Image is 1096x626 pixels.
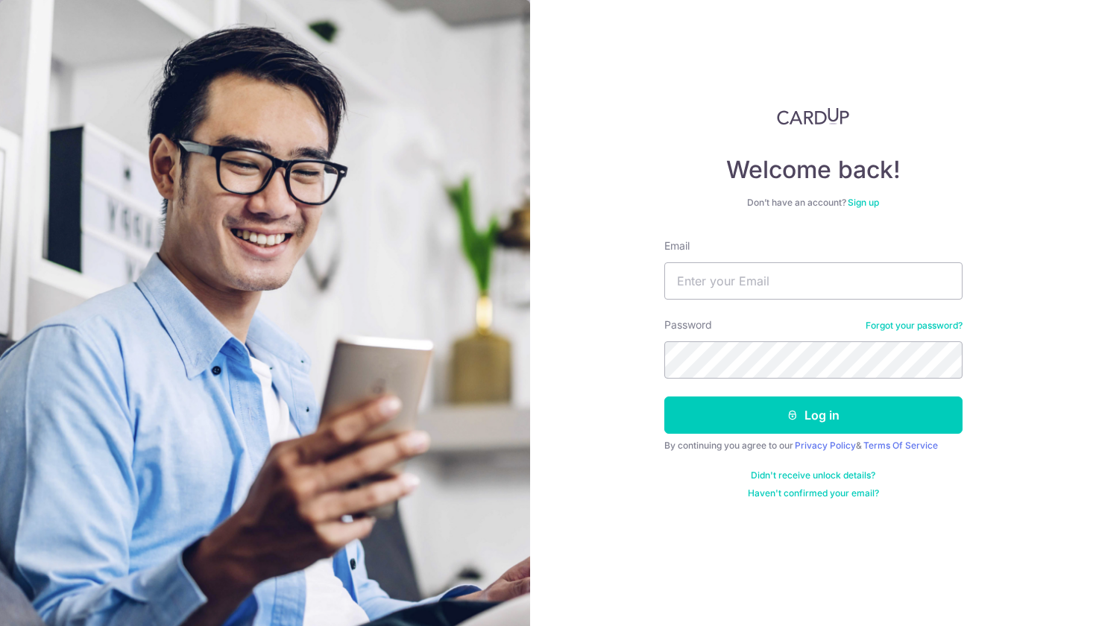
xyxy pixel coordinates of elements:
img: CardUp Logo [777,107,850,125]
button: Log in [664,396,963,434]
div: By continuing you agree to our & [664,440,963,452]
input: Enter your Email [664,262,963,300]
div: Don’t have an account? [664,197,963,209]
a: Terms Of Service [863,440,938,451]
h4: Welcome back! [664,155,963,185]
a: Privacy Policy [795,440,856,451]
a: Sign up [848,197,879,208]
label: Email [664,238,690,253]
a: Forgot your password? [866,320,963,332]
a: Didn't receive unlock details? [751,469,875,481]
label: Password [664,317,712,332]
a: Haven't confirmed your email? [748,487,879,499]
